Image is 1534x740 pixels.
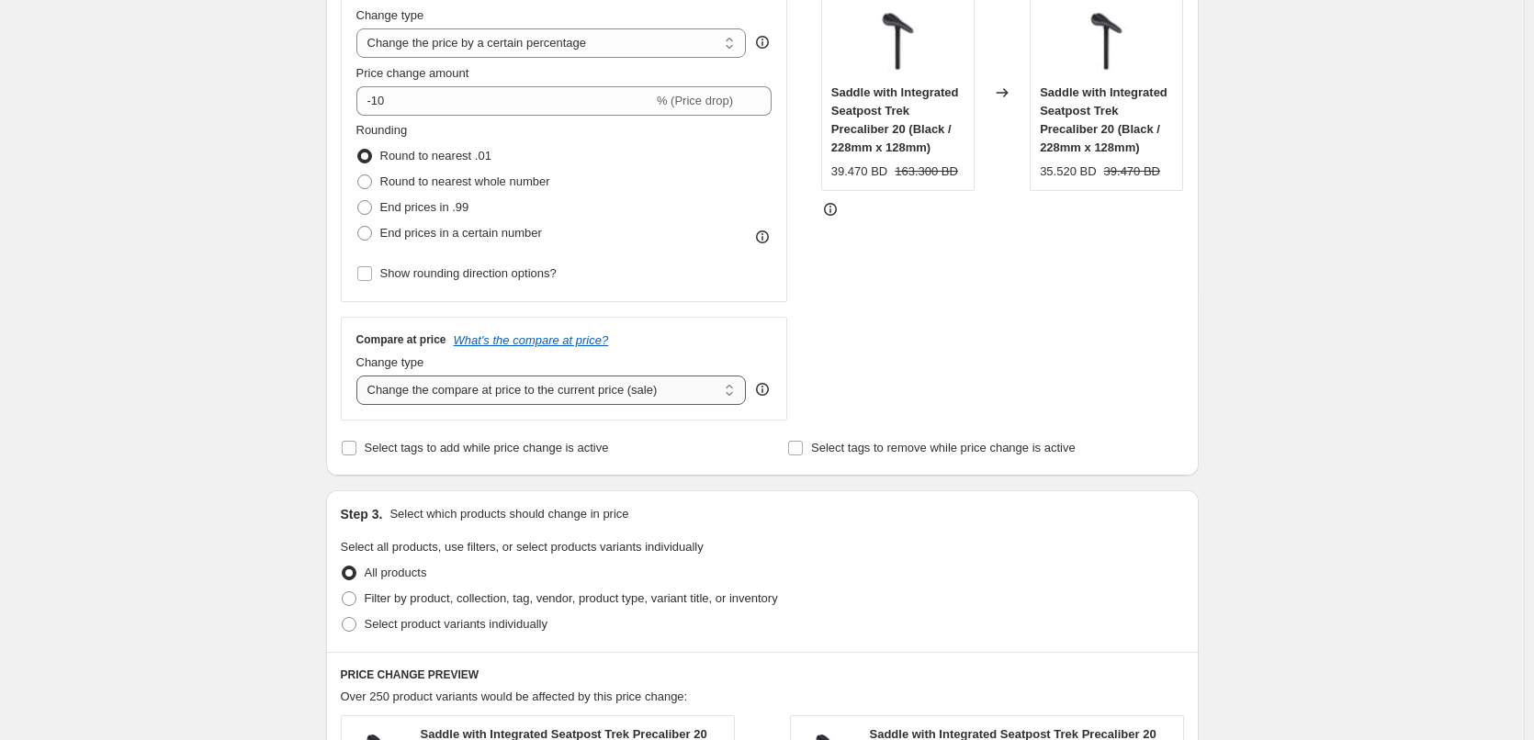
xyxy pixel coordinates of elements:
div: help [753,33,772,51]
span: Show rounding direction options? [380,266,557,280]
span: Round to nearest whole number [380,174,550,188]
strike: 163.300 BD [895,163,958,181]
span: Saddle with Integrated Seatpost Trek Precaliber 20 (Black / 228mm x 128mm) [1040,85,1167,154]
p: Select which products should change in price [389,505,628,523]
span: All products [365,566,427,579]
span: Select tags to remove while price change is active [811,441,1076,454]
button: What's the compare at price? [454,333,609,347]
span: Over 250 product variants would be affected by this price change: [341,690,688,703]
span: Select tags to add while price change is active [365,441,609,454]
img: SaddleWithIntegratedSeatpost-ComfortableBikeSeatforKids1_80x.webp [1070,5,1144,78]
div: 39.470 BD [831,163,887,181]
span: Filter by product, collection, tag, vendor, product type, variant title, or inventory [365,591,778,605]
span: End prices in a certain number [380,226,542,240]
h2: Step 3. [341,505,383,523]
span: Round to nearest .01 [380,149,491,163]
span: Select product variants individually [365,617,547,631]
div: help [753,380,772,398]
div: 35.520 BD [1040,163,1096,181]
span: % (Price drop) [657,94,733,107]
span: Select all products, use filters, or select products variants individually [341,540,704,554]
span: Change type [356,8,424,22]
span: Rounding [356,123,408,137]
h6: PRICE CHANGE PREVIEW [341,667,1184,682]
span: Price change amount [356,66,469,80]
span: Change type [356,355,424,369]
span: Saddle with Integrated Seatpost Trek Precaliber 20 (Black / 228mm x 128mm) [831,85,959,154]
strike: 39.470 BD [1104,163,1160,181]
h3: Compare at price [356,332,446,347]
img: SaddleWithIntegratedSeatpost-ComfortableBikeSeatforKids1_80x.webp [861,5,934,78]
input: -15 [356,86,653,116]
span: End prices in .99 [380,200,469,214]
